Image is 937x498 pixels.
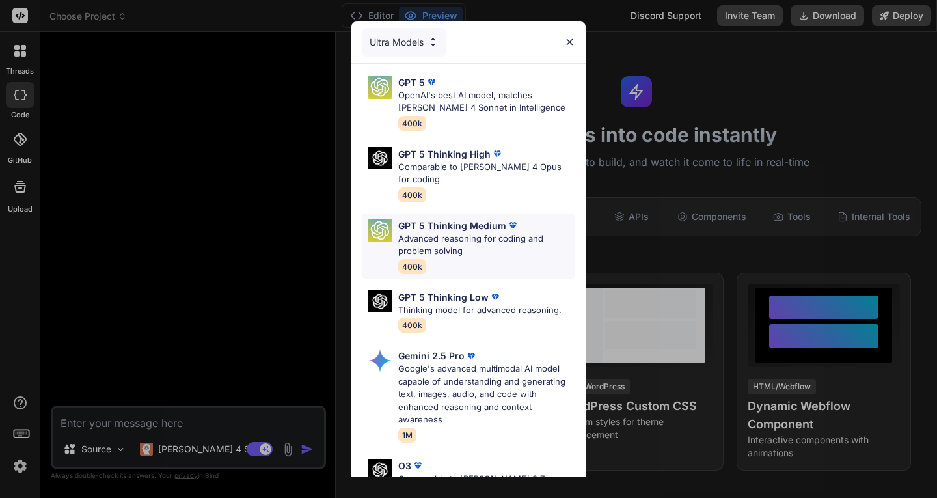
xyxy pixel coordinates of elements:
img: Pick Models [368,147,392,170]
span: 400k [398,187,426,202]
p: GPT 5 Thinking High [398,147,491,161]
p: OpenAI's best AI model, matches [PERSON_NAME] 4 Sonnet in Intelligence [398,89,575,115]
span: 400k [398,259,426,274]
p: GPT 5 Thinking Low [398,290,489,304]
span: 400k [398,318,426,333]
img: premium [491,147,504,160]
img: Pick Models [368,219,392,242]
img: premium [489,290,502,303]
p: GPT 5 Thinking Medium [398,219,506,232]
p: GPT 5 [398,76,425,89]
p: Google's advanced multimodal AI model capable of understanding and generating text, images, audio... [398,363,575,426]
p: Advanced reasoning for coding and problem solving [398,232,575,258]
img: premium [411,459,424,472]
p: Gemini 2.5 Pro [398,349,465,363]
img: premium [465,350,478,363]
span: 400k [398,116,426,131]
p: O3 [398,459,411,473]
img: Pick Models [368,76,392,99]
img: Pick Models [368,349,392,372]
p: Comparable to [PERSON_NAME] 3.7 Sonnet, superior intelligence [398,473,575,498]
img: Pick Models [428,36,439,48]
img: close [564,36,575,48]
img: premium [506,219,519,232]
p: Thinking model for advanced reasoning. [398,304,562,317]
div: Ultra Models [362,28,446,57]
img: Pick Models [368,459,392,482]
img: Pick Models [368,290,392,313]
img: premium [425,76,438,89]
p: Comparable to [PERSON_NAME] 4 Opus for coding [398,161,575,186]
span: 1M [398,428,416,443]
